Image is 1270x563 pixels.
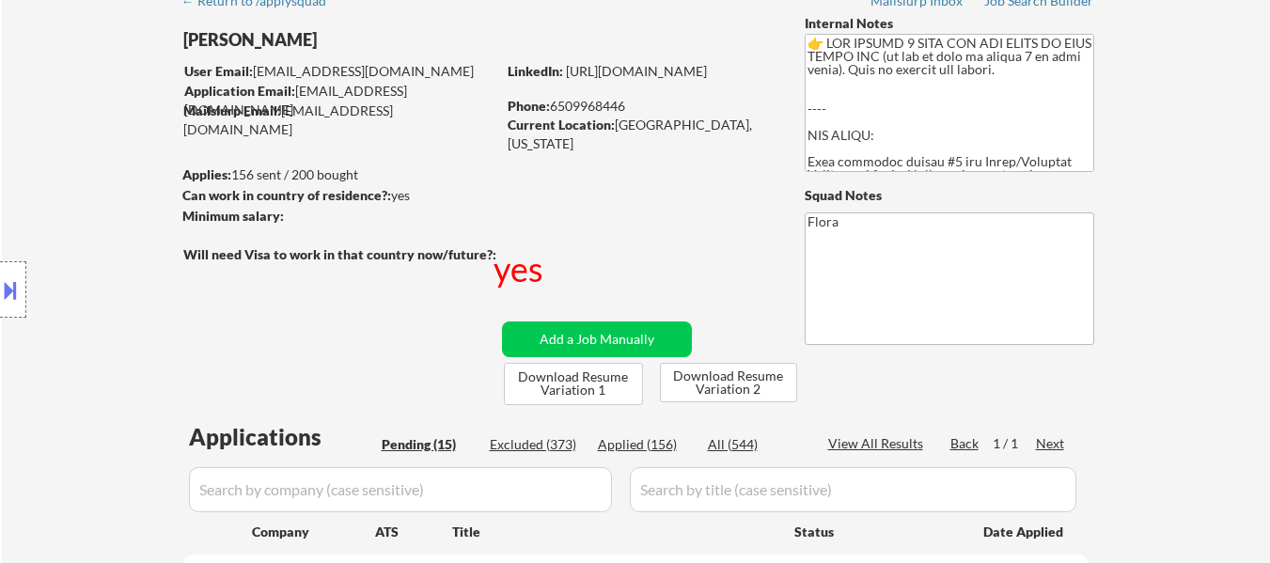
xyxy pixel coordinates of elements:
div: Applied (156) [598,435,692,454]
strong: Will need Visa to work in that country now/future?: [183,246,496,262]
a: [URL][DOMAIN_NAME] [566,63,707,79]
div: Next [1036,434,1066,453]
strong: Mailslurp Email: [183,102,281,118]
strong: User Email: [184,63,253,79]
button: Add a Job Manually [502,321,692,357]
div: [EMAIL_ADDRESS][DOMAIN_NAME] [183,102,495,138]
input: Search by company (case sensitive) [189,467,612,512]
strong: Current Location: [508,117,615,133]
div: [EMAIL_ADDRESS][DOMAIN_NAME] [184,82,495,118]
div: Title [452,523,776,541]
div: Squad Notes [805,186,1094,205]
strong: LinkedIn: [508,63,563,79]
div: View All Results [828,434,929,453]
input: Search by title (case sensitive) [630,467,1076,512]
div: Back [950,434,980,453]
div: yes [494,245,547,292]
div: 1 / 1 [993,434,1036,453]
div: [GEOGRAPHIC_DATA], [US_STATE] [508,116,774,152]
div: 6509968446 [508,97,774,116]
div: ATS [375,523,452,541]
div: Company [252,523,375,541]
div: Date Applied [983,523,1066,541]
div: [PERSON_NAME] [183,28,570,52]
button: Download Resume Variation 2 [660,363,797,402]
div: Internal Notes [805,14,1094,33]
div: Excluded (373) [490,435,584,454]
div: Pending (15) [382,435,476,454]
strong: Application Email: [184,83,295,99]
div: 156 sent / 200 bought [182,165,495,184]
div: [EMAIL_ADDRESS][DOMAIN_NAME] [184,62,495,81]
button: Download Resume Variation 1 [504,363,643,405]
div: Status [794,514,956,548]
div: All (544) [708,435,802,454]
strong: Phone: [508,98,550,114]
